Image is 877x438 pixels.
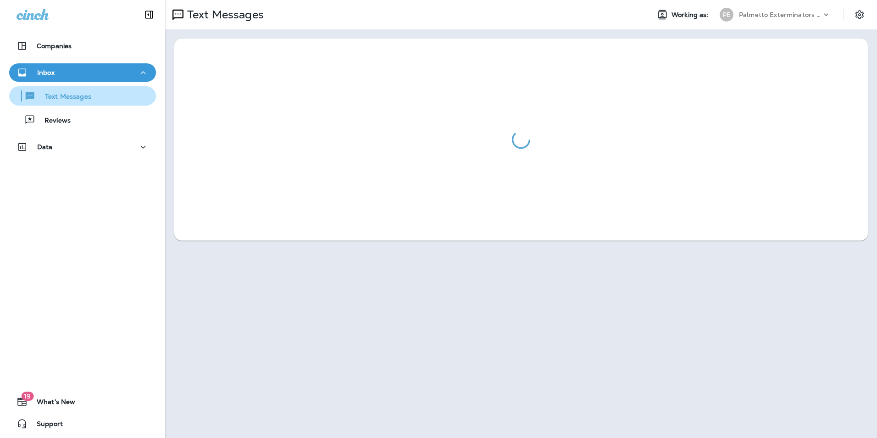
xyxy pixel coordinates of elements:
[9,110,156,129] button: Reviews
[37,42,72,50] p: Companies
[9,138,156,156] button: Data
[36,93,91,101] p: Text Messages
[9,415,156,433] button: Support
[37,143,53,151] p: Data
[37,69,55,76] p: Inbox
[183,8,264,22] p: Text Messages
[35,117,71,125] p: Reviews
[851,6,868,23] button: Settings
[9,86,156,106] button: Text Messages
[9,37,156,55] button: Companies
[672,11,710,19] span: Working as:
[28,398,75,409] span: What's New
[720,8,733,22] div: PE
[739,11,821,18] p: Palmetto Exterminators LLC
[9,393,156,411] button: 19What's New
[21,392,33,401] span: 19
[28,420,63,431] span: Support
[136,6,162,24] button: Collapse Sidebar
[9,63,156,82] button: Inbox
